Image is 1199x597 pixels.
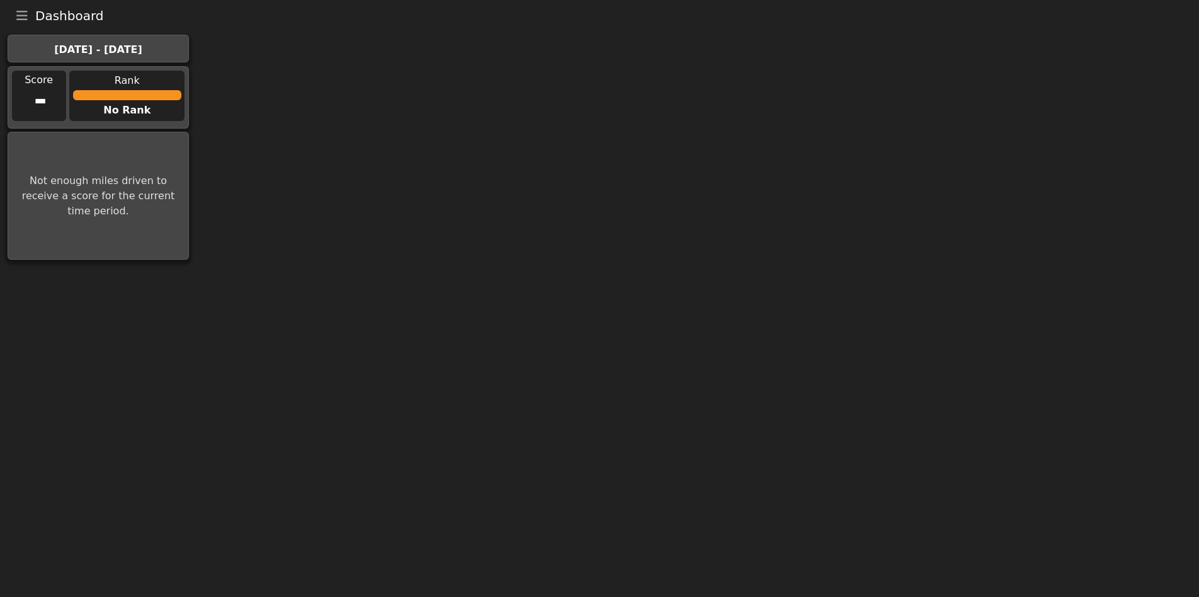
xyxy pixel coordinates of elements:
[12,72,66,88] div: Score
[69,73,185,88] div: Rank
[22,173,175,219] div: Not enough miles driven to receive a score for the current time period.
[69,103,185,118] div: No Rank
[15,42,181,57] div: [DATE] - [DATE]
[35,9,104,22] span: Dashboard
[34,76,47,124] div: -
[9,7,35,25] button: Toggle navigation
